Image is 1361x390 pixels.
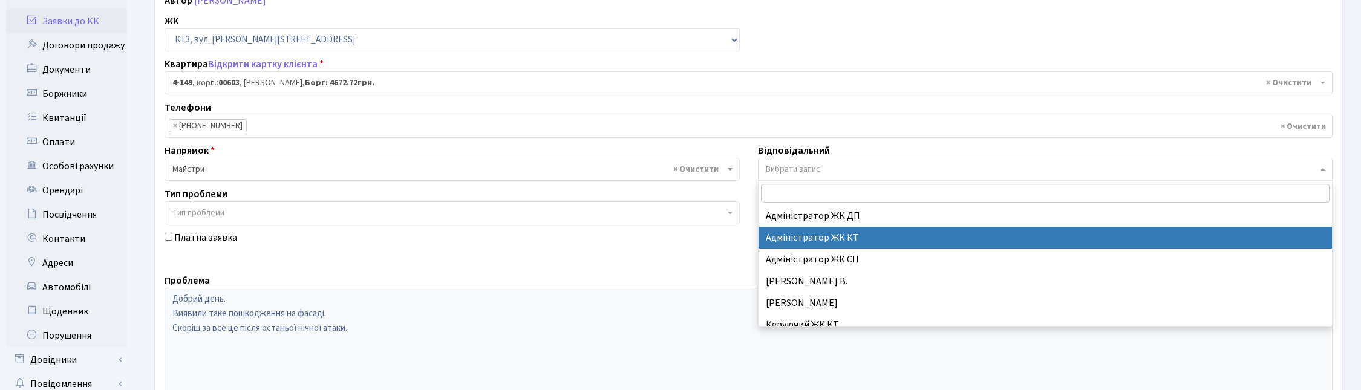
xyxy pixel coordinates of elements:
label: Телефони [165,100,211,115]
label: ЖК [165,14,178,28]
b: 4-149 [172,77,192,89]
li: [PERSON_NAME] В. [759,270,1332,292]
a: Особові рахунки [6,154,127,178]
span: Майстри [165,158,740,181]
b: Борг: 4672.72грн. [305,77,374,89]
label: Напрямок [165,143,215,158]
a: Оплати [6,130,127,154]
span: Видалити всі елементи [1266,77,1311,89]
li: Адміністратор ЖК КТ [759,227,1332,249]
b: 00603 [218,77,240,89]
a: Договори продажу [6,33,127,57]
label: Проблема [165,273,210,288]
a: Заявки до КК [6,9,127,33]
span: Майстри [172,163,725,175]
a: Орендарі [6,178,127,203]
label: Квартира [165,57,324,71]
li: Адміністратор ЖК ДП [759,205,1332,227]
a: Посвідчення [6,203,127,227]
a: Відкрити картку клієнта [208,57,318,71]
span: Вибрати запис [766,163,820,175]
li: Керуючий ЖК КТ [759,314,1332,336]
span: Видалити всі елементи [1281,120,1326,132]
label: Відповідальний [758,143,830,158]
li: [PERSON_NAME] [759,292,1332,314]
a: Порушення [6,323,127,348]
a: Боржники [6,82,127,106]
a: Довідники [6,348,127,372]
span: Видалити всі елементи [673,163,719,175]
li: Адміністратор ЖК СП [759,249,1332,270]
li: +380978268982 [169,119,247,132]
span: Тип проблеми [172,207,224,219]
a: Щоденник [6,299,127,323]
a: Адреси [6,251,127,275]
a: Автомобілі [6,275,127,299]
span: <b>4-149</b>, корп.: <b>00603</b>, Денисюк Ігор Борисович, <b>Борг: 4672.72грн.</b> [165,71,1333,94]
a: Документи [6,57,127,82]
span: × [173,120,177,132]
a: Квитанції [6,106,127,130]
label: Платна заявка [174,230,237,245]
a: Контакти [6,227,127,251]
span: <b>4-149</b>, корп.: <b>00603</b>, Денисюк Ігор Борисович, <b>Борг: 4672.72грн.</b> [172,77,1317,89]
label: Тип проблеми [165,187,227,201]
